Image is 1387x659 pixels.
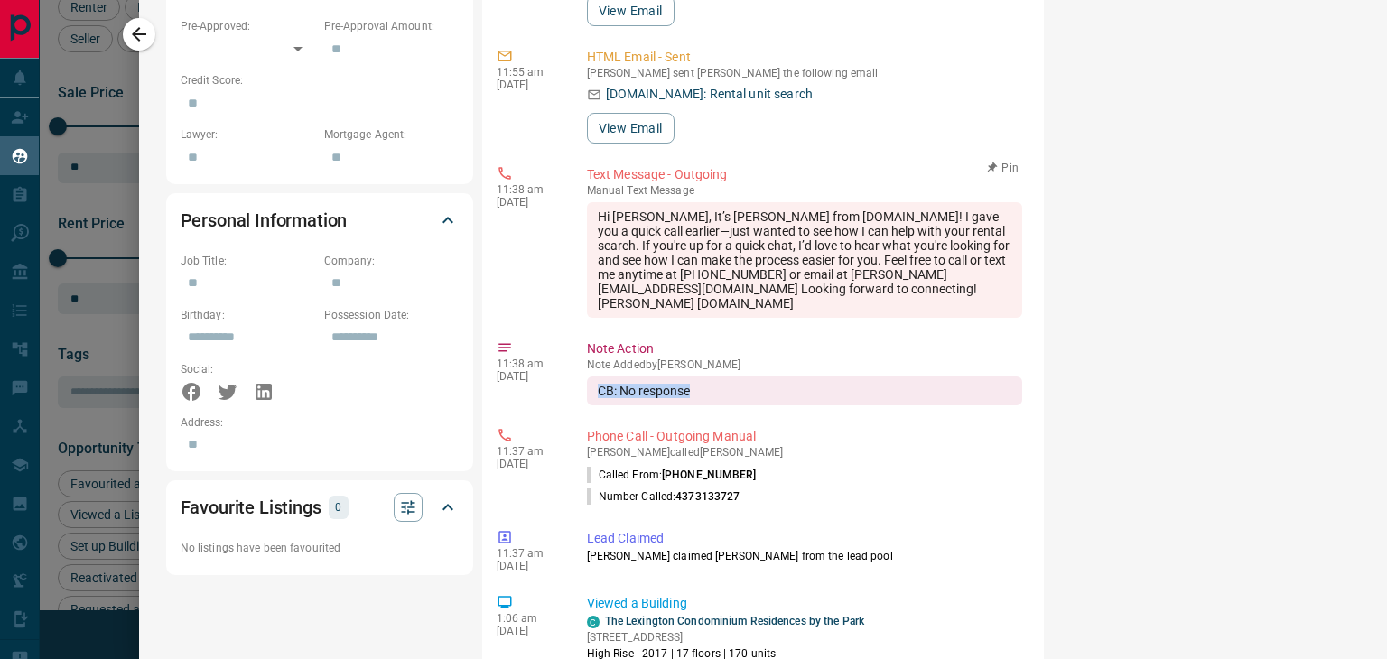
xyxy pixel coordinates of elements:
p: Text Message [587,184,1022,197]
p: [DATE] [497,458,560,470]
span: [PHONE_NUMBER] [662,469,757,481]
span: manual [587,184,625,197]
p: No listings have been favourited [181,540,459,556]
div: CB: No response [587,376,1022,405]
p: Company: [324,253,459,269]
p: [DATE] [497,370,560,383]
p: Note Added by [PERSON_NAME] [587,358,1022,371]
p: Lawyer: [181,126,315,143]
a: The Lexington Condominium Residences by the Park [605,615,864,627]
p: [DATE] [497,196,560,209]
p: Social: [181,361,315,377]
p: Pre-Approval Amount: [324,18,459,34]
p: Credit Score: [181,72,459,88]
p: [DOMAIN_NAME]: Rental unit search [606,85,813,104]
p: 11:55 am [497,66,560,79]
button: View Email [587,113,675,144]
p: Birthday: [181,307,315,323]
div: Favourite Listings0 [181,486,459,529]
p: 0 [334,497,343,517]
p: Note Action [587,339,1022,358]
p: [PERSON_NAME] called [PERSON_NAME] [587,446,1022,459]
p: Pre-Approved: [181,18,315,34]
p: Phone Call - Outgoing Manual [587,427,1022,446]
h2: Favourite Listings [181,493,321,522]
p: 11:37 am [497,547,560,560]
p: Text Message - Outgoing [587,165,1022,184]
p: HTML Email - Sent [587,48,1022,67]
p: [PERSON_NAME] claimed [PERSON_NAME] from the lead pool [587,548,1022,564]
div: Personal Information [181,199,459,242]
p: [DATE] [497,625,560,637]
div: condos.ca [587,616,600,628]
p: Job Title: [181,253,315,269]
p: 11:38 am [497,357,560,370]
span: 4373133727 [675,490,740,503]
p: Viewed a Building [587,594,1022,613]
p: Possession Date: [324,307,459,323]
p: Lead Claimed [587,529,1022,548]
p: [PERSON_NAME] sent [PERSON_NAME] the following email [587,67,1022,79]
p: Address: [181,414,459,431]
p: [DATE] [497,79,560,91]
div: Hi [PERSON_NAME], It’s [PERSON_NAME] from [DOMAIN_NAME]! I gave you a quick call earlier—just wan... [587,202,1022,318]
p: Mortgage Agent: [324,126,459,143]
h2: Personal Information [181,206,348,235]
p: Called From: [587,467,757,483]
p: 11:37 am [497,445,560,458]
p: 1:06 am [497,612,560,625]
p: [STREET_ADDRESS] [587,629,864,645]
p: [DATE] [497,560,560,572]
button: Pin [977,160,1029,176]
p: Number Called: [587,488,740,505]
p: 11:38 am [497,183,560,196]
